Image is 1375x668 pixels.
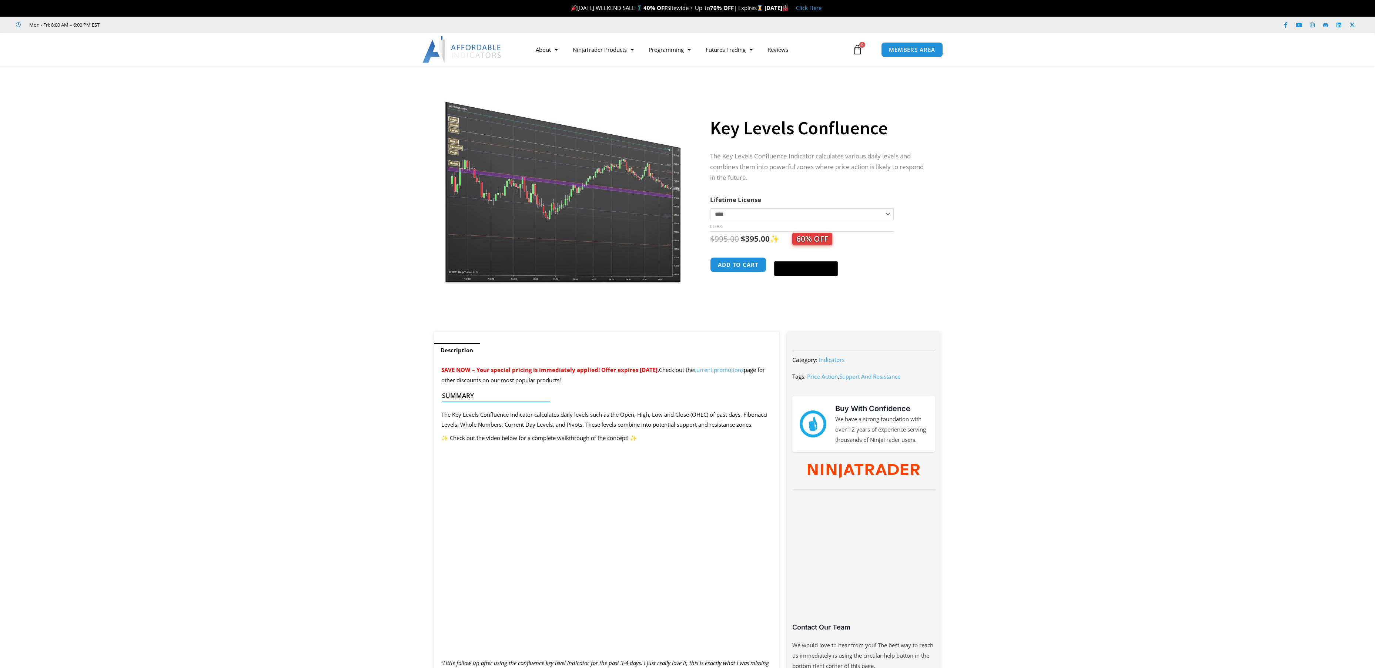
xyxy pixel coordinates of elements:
img: 🎉 [571,5,577,11]
p: Check out the page for other discounts on our most popular products! [441,365,772,386]
a: Clear options [710,224,722,229]
iframe: Customer reviews powered by Trustpilot [110,21,221,28]
a: MEMBERS AREA [881,42,943,57]
img: mark thumbs good 43913 | Affordable Indicators – NinjaTrader [800,410,826,437]
strong: 70% OFF [710,4,734,11]
span: 60% OFF [792,233,832,245]
span: $ [710,234,715,244]
span: Category: [792,356,817,363]
nav: Menu [528,41,850,58]
h3: Contact Our Team [792,623,935,631]
p: ✨ Check out the video below for a complete walkthrough of the concept! ✨ [441,433,772,443]
a: Indicators [819,356,844,363]
label: Lifetime License [710,195,761,204]
a: NinjaTrader Products [565,41,641,58]
strong: [DATE] [765,4,789,11]
h1: Key Levels Confluence [710,115,926,141]
img: LogoAI | Affordable Indicators – NinjaTrader [422,36,502,63]
span: [DATE] WEEKEND SALE 🏌️‍♂️ Sitewide + Up To | Expires [569,4,765,11]
img: ⌛ [757,5,763,11]
p: The Key Levels Confluence Indicator calculates various daily levels and combines them into powerf... [710,151,926,183]
p: The Key Levels Confluence Indicator calculates daily levels such as the Open, High, Low and Close... [441,410,772,430]
a: Reviews [760,41,796,58]
a: Programming [641,41,698,58]
bdi: 995.00 [710,234,739,244]
span: 0 [859,42,865,48]
h3: Buy With Confidence [835,403,928,414]
a: current promotions [694,366,744,373]
img: Key Levels - ES 10 Range | Affordable Indicators – NinjaTrader [683,79,921,223]
iframe: Customer reviews powered by Trustpilot [792,499,935,628]
iframe: Key Levels Confluence Indicator - Overview [441,459,772,645]
h4: Summary [442,392,765,399]
a: Support And Resistance [839,373,901,380]
img: NinjaTrader Wordmark color RGB | Affordable Indicators – NinjaTrader [808,464,919,478]
a: About [528,41,565,58]
button: Add to cart [710,257,766,272]
img: Key Levels 1 | Affordable Indicators – NinjaTrader [445,79,683,283]
span: ✨ [770,234,832,244]
bdi: 395.00 [741,234,770,244]
a: Click Here [796,4,822,11]
iframe: Secure express checkout frame [773,256,839,257]
button: Buy with GPay [774,261,838,276]
span: $ [741,234,745,244]
a: 0 [841,39,874,60]
a: Price Action [807,373,838,380]
p: We have a strong foundation with over 12 years of experience serving thousands of NinjaTrader users. [835,414,928,445]
img: 🏭 [783,5,788,11]
span: MEMBERS AREA [889,47,935,53]
span: Tags: [792,373,806,380]
a: Description [434,343,480,358]
span: Mon - Fri: 8:00 AM – 6:00 PM EST [27,20,100,29]
span: , [807,373,901,380]
a: Futures Trading [698,41,760,58]
strong: 40% OFF [643,4,667,11]
span: SAVE NOW – Your special pricing is immediately applied! Offer expires [DATE]. [441,366,659,373]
